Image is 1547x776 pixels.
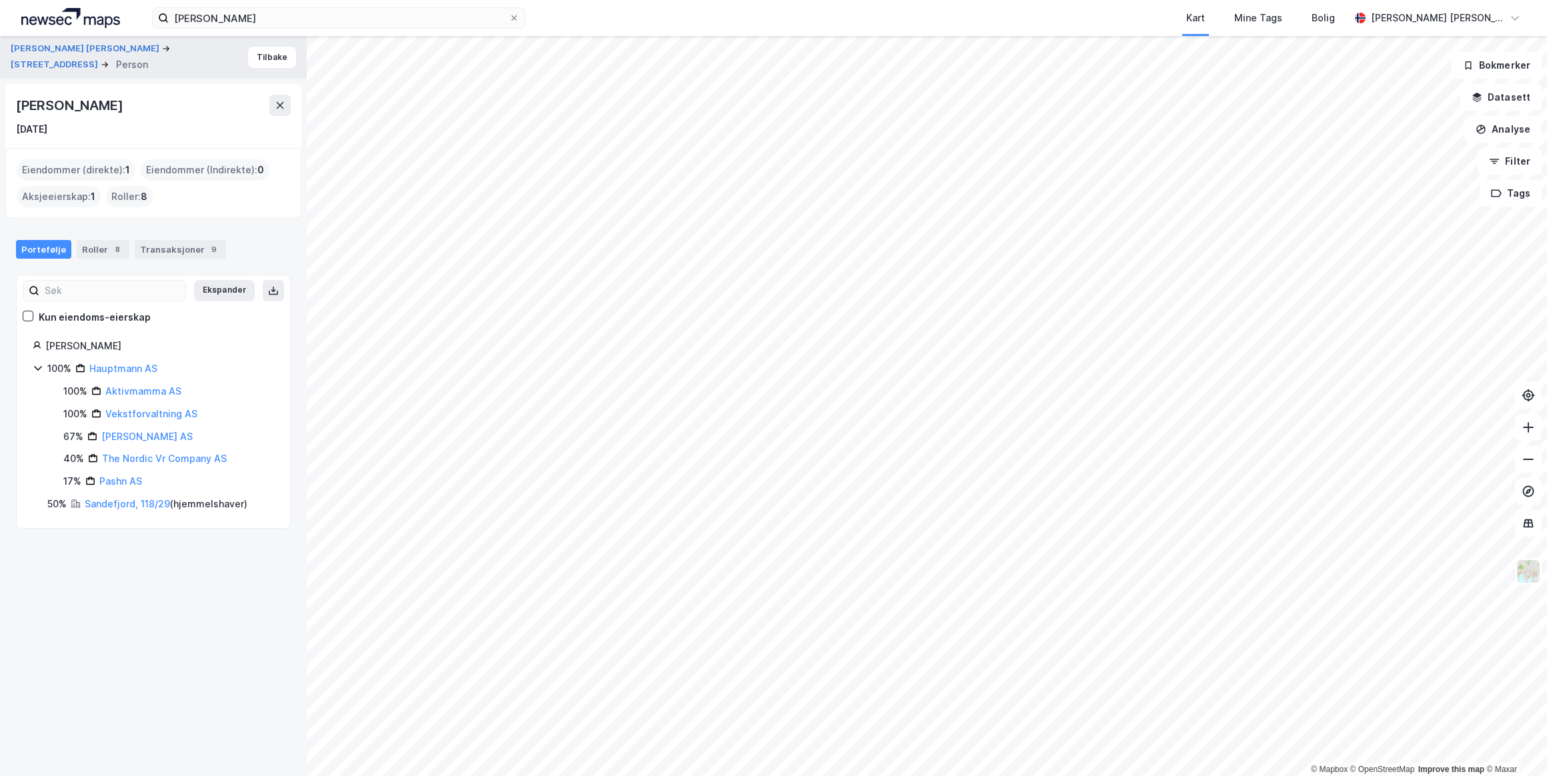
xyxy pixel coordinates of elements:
[141,189,147,205] span: 8
[1460,84,1542,111] button: Datasett
[135,240,226,259] div: Transaksjoner
[39,309,151,325] div: Kun eiendoms-eierskap
[63,429,83,445] div: 67%
[248,47,296,68] button: Tilbake
[91,189,95,205] span: 1
[1478,148,1542,175] button: Filter
[16,240,71,259] div: Portefølje
[1312,10,1335,26] div: Bolig
[1350,765,1415,774] a: OpenStreetMap
[16,121,47,137] div: [DATE]
[207,243,221,256] div: 9
[111,243,124,256] div: 8
[63,406,87,422] div: 100%
[89,363,157,374] a: Hauptmann AS
[1480,712,1547,776] iframe: Chat Widget
[16,95,125,116] div: [PERSON_NAME]
[102,453,227,464] a: The Nordic Vr Company AS
[17,159,135,181] div: Eiendommer (direkte) :
[169,8,509,28] input: Søk på adresse, matrikkel, gårdeiere, leietakere eller personer
[257,162,264,178] span: 0
[99,475,142,487] a: Pashn AS
[47,361,71,377] div: 100%
[47,496,67,512] div: 50%
[101,431,193,442] a: [PERSON_NAME] AS
[1234,10,1282,26] div: Mine Tags
[1452,52,1542,79] button: Bokmerker
[1516,559,1541,584] img: Z
[105,408,197,419] a: Vekstforvaltning AS
[1480,712,1547,776] div: Kontrollprogram for chat
[1480,180,1542,207] button: Tags
[77,240,129,259] div: Roller
[1371,10,1504,26] div: [PERSON_NAME] [PERSON_NAME]
[105,385,181,397] a: Aktivmamma AS
[1464,116,1542,143] button: Analyse
[45,338,274,354] div: [PERSON_NAME]
[194,280,255,301] button: Ekspander
[63,383,87,399] div: 100%
[17,186,101,207] div: Aksjeeierskap :
[106,186,153,207] div: Roller :
[85,498,170,509] a: Sandefjord, 118/29
[1311,765,1348,774] a: Mapbox
[1418,765,1484,774] a: Improve this map
[85,496,247,512] div: ( hjemmelshaver )
[125,162,130,178] span: 1
[11,42,162,55] button: [PERSON_NAME] [PERSON_NAME]
[39,281,185,301] input: Søk
[21,8,120,28] img: logo.a4113a55bc3d86da70a041830d287a7e.svg
[11,58,101,71] button: [STREET_ADDRESS]
[141,159,269,181] div: Eiendommer (Indirekte) :
[1186,10,1205,26] div: Kart
[63,473,81,489] div: 17%
[116,57,148,73] div: Person
[63,451,84,467] div: 40%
